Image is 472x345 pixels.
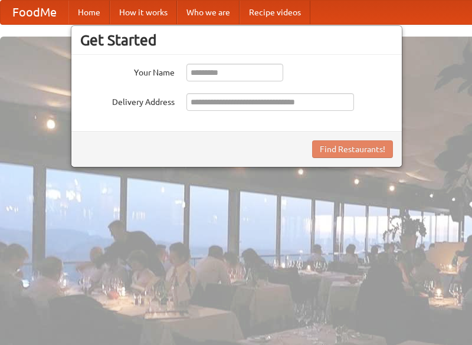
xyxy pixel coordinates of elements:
a: How it works [110,1,177,24]
a: Home [68,1,110,24]
button: Find Restaurants! [312,140,393,158]
a: FoodMe [1,1,68,24]
a: Recipe videos [240,1,310,24]
h3: Get Started [80,31,393,49]
a: Who we are [177,1,240,24]
label: Delivery Address [80,93,175,108]
label: Your Name [80,64,175,78]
